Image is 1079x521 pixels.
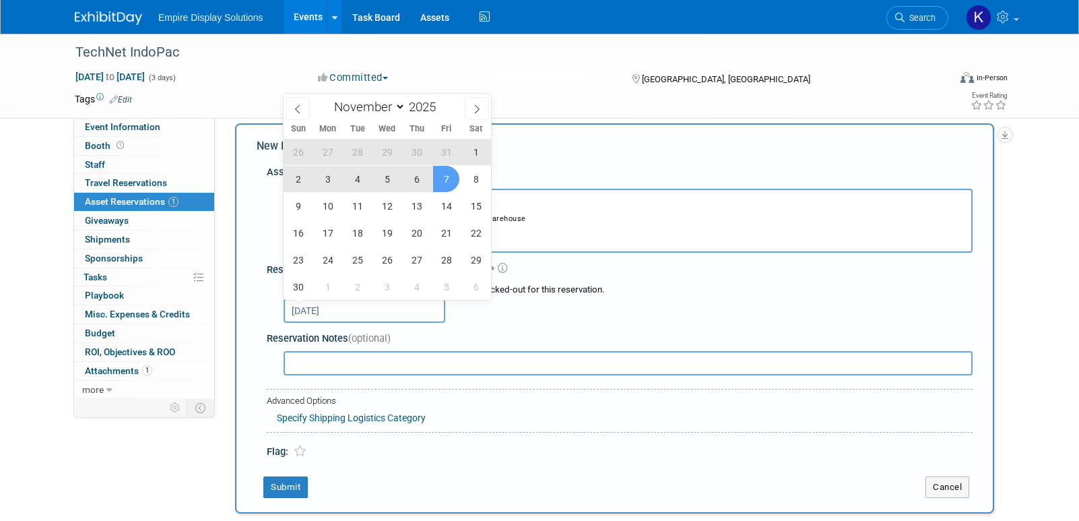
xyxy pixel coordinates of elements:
span: November 5, 2025 [374,166,400,192]
a: Search [886,6,948,30]
span: ROI, Objectives & ROO [85,346,175,357]
span: Asset Reservations [85,196,178,207]
span: October 26, 2025 [285,139,311,165]
a: Specify Shipping Logistics Category [277,412,426,423]
img: Katelyn Hurlock [966,5,991,30]
span: December 2, 2025 [344,274,370,300]
span: Tasks [84,272,107,282]
span: November 28, 2025 [433,247,459,273]
a: Misc. Expenses & Credits [74,305,214,324]
input: Check-out Date - Return Date [284,299,445,323]
span: Sun [284,125,313,133]
span: Empire Display Solutions [158,12,263,23]
span: November 30, 2025 [285,274,311,300]
div: Event Rating [971,92,1007,99]
span: to [104,71,117,82]
a: Booth [74,137,214,155]
span: November 29, 2025 [463,247,489,273]
span: November 8, 2025 [463,166,489,192]
span: December 1, 2025 [315,274,341,300]
span: Search [905,13,936,23]
button: Committed [313,71,393,85]
div: Event Format [869,70,1008,90]
span: Sponsorships [85,253,143,264]
div: Asset [267,165,973,179]
span: [GEOGRAPHIC_DATA], [GEOGRAPHIC_DATA] [642,74,810,84]
span: Playbook [85,290,124,301]
span: Attachments [85,365,152,376]
div: Reservation Notes [267,332,973,346]
span: Shipments [85,234,130,245]
span: Mon [313,125,343,133]
span: November 15, 2025 [463,193,489,219]
img: ExhibitDay [75,11,142,25]
span: Booth not reserved yet [114,140,127,150]
span: December 6, 2025 [463,274,489,300]
span: November 19, 2025 [374,220,400,246]
span: (3 days) [148,73,176,82]
span: Fri [432,125,461,133]
button: Cancel [925,477,969,498]
button: Submit [263,477,308,498]
span: December 5, 2025 [433,274,459,300]
span: November 9, 2025 [285,193,311,219]
span: October 29, 2025 [374,139,400,165]
span: Sat [461,125,491,133]
span: October 30, 2025 [403,139,430,165]
span: December 3, 2025 [374,274,400,300]
a: Travel Reservations [74,174,214,192]
td: Backlit Back Wall [333,197,963,227]
div: Reservation Period (Check-out Date - Return Date) [267,263,973,277]
span: Staff [85,159,105,170]
span: November 12, 2025 [374,193,400,219]
td: Personalize Event Tab Strip [164,399,187,417]
span: Travel Reservations [85,177,167,188]
span: October 31, 2025 [433,139,459,165]
div: Advanced Options [267,395,973,408]
span: New Reservation [257,140,339,152]
div: Choose the date range during which asset will be checked-out for this reservation. [284,284,973,297]
span: November 2, 2025 [285,166,311,192]
td: Toggle Event Tabs [187,399,215,417]
span: November 27, 2025 [403,247,430,273]
div: TechNet IndoPac [71,40,928,65]
span: Tue [343,125,372,133]
a: Sponsorships [74,249,214,268]
span: November 1, 2025 [463,139,489,165]
a: Staff [74,156,214,174]
span: November 7, 2025 [433,166,459,192]
a: ROI, Objectives & ROO [74,343,214,361]
span: 1 [168,197,178,207]
span: Event Information [85,121,160,132]
a: Giveaways [74,212,214,230]
a: Playbook [74,286,214,305]
a: Edit [110,95,132,104]
select: Month [328,98,405,115]
span: November 11, 2025 [344,193,370,219]
span: more [82,384,104,395]
span: Wed [372,125,402,133]
span: November 21, 2025 [433,220,459,246]
a: Budget [74,324,214,342]
span: Misc. Expenses & Credits [85,309,190,319]
div: Storage Location: [GEOGRAPHIC_DATA] Warehouse [339,214,963,224]
a: Asset Reservations1 [74,193,214,211]
span: November 20, 2025 [403,220,430,246]
span: November 4, 2025 [344,166,370,192]
span: November 10, 2025 [315,193,341,219]
span: November 3, 2025 [315,166,341,192]
a: Shipments [74,231,214,249]
span: Booth [85,140,127,151]
span: 1 [142,365,152,375]
span: October 27, 2025 [315,139,341,165]
a: Attachments1 [74,362,214,380]
input: Year [405,99,446,115]
span: November 26, 2025 [374,247,400,273]
span: November 18, 2025 [344,220,370,246]
a: Tasks [74,268,214,286]
span: November 13, 2025 [403,193,430,219]
a: more [74,381,214,399]
img: Format-Inperson.png [960,72,974,83]
span: November 22, 2025 [463,220,489,246]
span: Budget [85,328,115,338]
